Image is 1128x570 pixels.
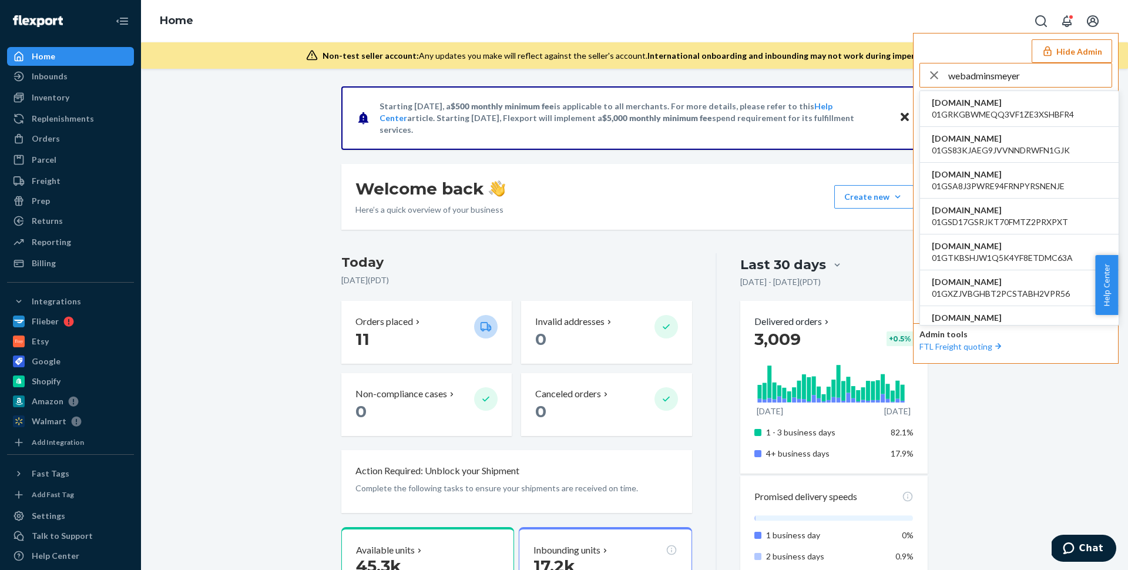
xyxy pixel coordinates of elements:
div: Any updates you make will reflect against the seller's account. [323,50,952,62]
img: hand-wave emoji [489,180,505,197]
div: Last 30 days [740,256,826,274]
div: Reporting [32,236,71,248]
a: Prep [7,192,134,210]
span: [DOMAIN_NAME] [932,133,1070,145]
p: [DATE] ( PDT ) [341,274,692,286]
ol: breadcrumbs [150,4,203,38]
p: Admin tools [919,328,1112,340]
div: Etsy [32,336,49,347]
button: Open account menu [1081,9,1104,33]
div: Prep [32,195,50,207]
div: Home [32,51,55,62]
a: Home [7,47,134,66]
button: Close Navigation [110,9,134,33]
div: + 0.5 % [887,331,914,346]
p: 1 business day [766,529,882,541]
a: Reporting [7,233,134,252]
a: Inbounds [7,67,134,86]
div: Orders [32,133,60,145]
button: Help Center [1095,255,1118,315]
p: Non-compliance cases [355,387,447,401]
span: [DOMAIN_NAME] [932,204,1068,216]
p: Canceled orders [535,387,601,401]
span: 3,009 [754,329,801,349]
img: Flexport logo [13,15,63,27]
div: Inventory [32,92,69,103]
span: 01GS83KJAEG9JVVNNDRWFN1GJK [932,145,1070,156]
span: 01GRKGBWMEQQ3VF1ZE3XSHBFR4 [932,109,1074,120]
span: $5,000 monthly minimum fee [602,113,712,123]
p: 2 business days [766,551,882,562]
a: Replenishments [7,109,134,128]
div: Add Integration [32,437,84,447]
div: Add Fast Tag [32,489,74,499]
button: Integrations [7,292,134,311]
a: Parcel [7,150,134,169]
span: 0 [535,329,546,349]
span: 01GXZJWHTKR63XEERZTJ5X852X [932,324,1066,336]
a: Add Integration [7,435,134,450]
p: Delivered orders [754,315,831,328]
button: Close [897,109,912,126]
button: Invalid addresses 0 [521,301,691,364]
span: $500 monthly minimum fee [451,101,554,111]
a: Inventory [7,88,134,107]
span: 17.9% [891,448,914,458]
a: Returns [7,212,134,230]
span: [DOMAIN_NAME] [932,240,1073,252]
a: Walmart [7,412,134,431]
span: 01GSD17GSRJKT70FMTZ2PRXPXT [932,216,1068,228]
span: [DOMAIN_NAME] [932,97,1074,109]
button: Create new [834,185,914,209]
a: Shopify [7,372,134,391]
a: Flieber [7,312,134,331]
span: 0.9% [895,551,914,561]
span: 01GXZJVBGHBT2PCSTABH2VPR56 [932,288,1070,300]
span: 0 [355,401,367,421]
p: [DATE] - [DATE] ( PDT ) [740,276,821,288]
a: FTL Freight quoting [919,341,1004,351]
span: [DOMAIN_NAME] [932,312,1066,324]
a: Add Fast Tag [7,488,134,502]
div: Parcel [32,154,56,166]
a: Billing [7,254,134,273]
div: Flieber [32,316,59,327]
span: 0% [902,530,914,540]
span: [DOMAIN_NAME] [932,276,1070,288]
a: Home [160,14,193,27]
button: Orders placed 11 [341,301,512,364]
div: Help Center [32,550,79,562]
p: Here’s a quick overview of your business [355,204,505,216]
div: Amazon [32,395,63,407]
div: Inbounds [32,71,68,82]
div: Fast Tags [32,468,69,480]
div: Google [32,356,61,367]
div: Freight [32,175,61,187]
p: Available units [356,544,415,557]
span: 11 [355,329,370,349]
div: Replenishments [32,113,94,125]
button: Talk to Support [7,527,134,545]
input: Search or paste seller ID [948,63,1112,87]
button: Canceled orders 0 [521,373,691,436]
button: Fast Tags [7,464,134,483]
p: Orders placed [355,315,413,328]
p: 1 - 3 business days [766,427,882,438]
a: Settings [7,507,134,525]
h3: Today [341,253,692,272]
p: Promised delivery speeds [754,490,857,504]
div: Shopify [32,375,61,387]
a: Freight [7,172,134,190]
button: Open notifications [1055,9,1079,33]
span: 01GSA8J3PWRE94FRNPYRSNENJE [932,180,1065,192]
button: Non-compliance cases 0 [341,373,512,436]
h1: Welcome back [355,178,505,199]
span: 0 [535,401,546,421]
div: Billing [32,257,56,269]
a: Google [7,352,134,371]
span: 01GTKBSHJW1Q5K4YF8ETDMC63A [932,252,1073,264]
div: Returns [32,215,63,227]
button: Open Search Box [1029,9,1053,33]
